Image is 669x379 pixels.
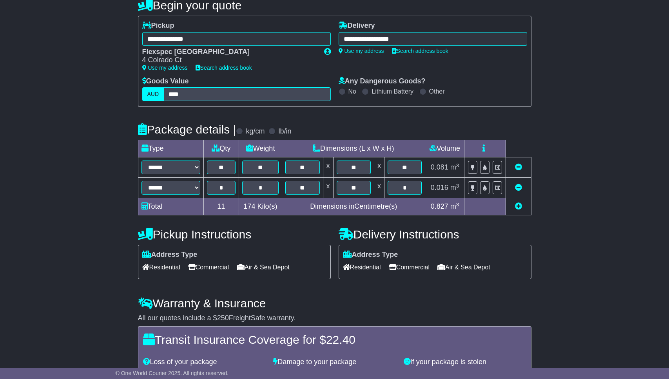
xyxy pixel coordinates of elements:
[392,48,448,54] a: Search address book
[239,198,282,215] td: Kilo(s)
[142,251,198,259] label: Address Type
[515,184,522,191] a: Remove this item
[323,178,333,198] td: x
[239,140,282,157] td: Weight
[282,198,425,215] td: Dimensions in Centimetre(s)
[142,48,316,56] div: Flexspec [GEOGRAPHIC_DATA]
[246,127,265,136] label: kg/cm
[456,202,459,208] sup: 3
[437,261,490,273] span: Air & Sea Depot
[339,48,384,54] a: Use my address
[343,251,398,259] label: Address Type
[343,261,381,273] span: Residential
[348,88,356,95] label: No
[138,198,203,215] td: Total
[203,140,239,157] td: Qty
[450,184,459,191] span: m
[142,87,164,101] label: AUD
[23,45,29,52] img: tab_domain_overview_orange.svg
[339,77,426,86] label: Any Dangerous Goods?
[142,261,180,273] span: Residential
[400,358,530,366] div: If your package is stolen
[269,358,400,366] div: Damage to your package
[431,163,448,171] span: 0.081
[142,56,316,65] div: 4 Colrado Ct
[79,45,85,52] img: tab_keywords_by_traffic_grey.svg
[326,333,355,346] span: 22.40
[142,22,174,30] label: Pickup
[22,13,38,19] div: v 4.0.25
[515,202,522,210] a: Add new item
[389,261,430,273] span: Commercial
[429,88,445,95] label: Other
[515,163,522,171] a: Remove this item
[88,46,129,51] div: Keywords by Traffic
[138,140,203,157] td: Type
[13,13,19,19] img: logo_orange.svg
[456,183,459,189] sup: 3
[196,65,252,71] a: Search address book
[138,297,531,310] h4: Warranty & Insurance
[20,20,86,27] div: Domain: [DOMAIN_NAME]
[188,261,229,273] span: Commercial
[450,163,459,171] span: m
[450,202,459,210] span: m
[456,162,459,168] sup: 3
[142,77,189,86] label: Goods Value
[339,22,375,30] label: Delivery
[138,314,531,323] div: All our quotes include a $ FreightSafe warranty.
[431,202,448,210] span: 0.827
[142,65,188,71] a: Use my address
[203,198,239,215] td: 11
[237,261,290,273] span: Air & Sea Depot
[282,140,425,157] td: Dimensions (L x W x H)
[374,157,384,178] td: x
[323,157,333,178] td: x
[372,88,413,95] label: Lithium Battery
[139,358,270,366] div: Loss of your package
[31,46,70,51] div: Domain Overview
[138,123,236,136] h4: Package details |
[116,370,229,376] span: © One World Courier 2025. All rights reserved.
[217,314,229,322] span: 250
[13,20,19,27] img: website_grey.svg
[143,333,526,346] h4: Transit Insurance Coverage for $
[138,228,331,241] h4: Pickup Instructions
[425,140,464,157] td: Volume
[431,184,448,191] span: 0.016
[278,127,291,136] label: lb/in
[339,228,531,241] h4: Delivery Instructions
[244,202,256,210] span: 174
[374,178,384,198] td: x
